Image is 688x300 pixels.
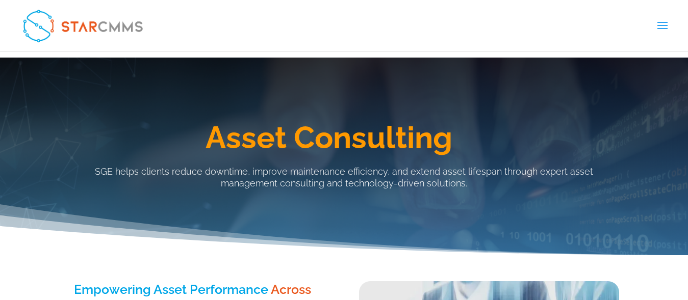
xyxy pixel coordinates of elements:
[74,282,268,297] span: Empowering Asset Performance
[38,122,619,158] h1: Asset Consulting
[17,4,148,47] img: StarCMMS
[637,251,688,300] iframe: Chat Widget
[69,166,619,190] p: SGE helps clients reduce downtime, improve maintenance efficiency, and extend asset lifespan thro...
